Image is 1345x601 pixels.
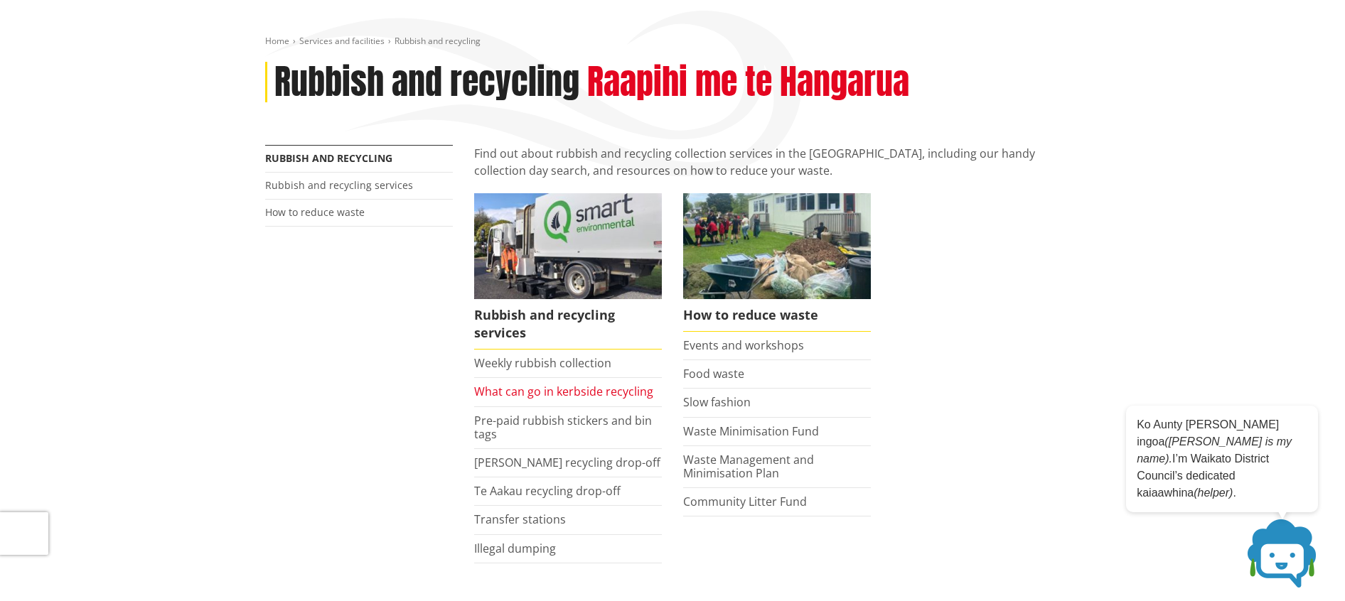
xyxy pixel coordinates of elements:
a: How to reduce waste [265,205,365,219]
a: Services and facilities [299,35,385,47]
a: Rubbish and recycling [265,151,392,165]
a: Food waste [683,366,744,381]
p: Ko Aunty [PERSON_NAME] ingoa I’m Waikato District Council’s dedicated kaiaawhina . [1137,416,1307,502]
a: Waste Minimisation Fund [683,423,819,439]
span: Rubbish and recycling services [474,299,662,350]
a: Community Litter Fund [683,494,807,509]
p: Find out about rubbish and recycling collection services in the [GEOGRAPHIC_DATA], including our ... [474,145,1080,179]
a: [PERSON_NAME] recycling drop-off [474,455,660,470]
a: Waste Management and Minimisation Plan [683,452,814,481]
a: Home [265,35,289,47]
a: Pre-paid rubbish stickers and bin tags [474,413,652,442]
a: Rubbish and recycling services [474,193,662,350]
a: Illegal dumping [474,541,556,556]
em: ([PERSON_NAME] is my name). [1137,435,1292,465]
a: Te Aakau recycling drop-off [474,483,621,499]
a: Slow fashion [683,394,751,410]
a: Rubbish and recycling services [265,178,413,192]
a: Events and workshops [683,337,804,353]
a: How to reduce waste [683,193,871,332]
nav: breadcrumb [265,36,1080,48]
a: Transfer stations [474,511,566,527]
img: Reducing waste [683,193,871,298]
a: What can go in kerbside recycling [474,384,653,399]
em: (helper) [1194,487,1233,499]
span: Rubbish and recycling [395,35,481,47]
span: How to reduce waste [683,299,871,332]
img: Rubbish and recycling services [474,193,662,298]
a: Weekly rubbish collection [474,355,611,371]
h2: Raapihi me te Hangarua [587,62,909,103]
h1: Rubbish and recycling [274,62,579,103]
